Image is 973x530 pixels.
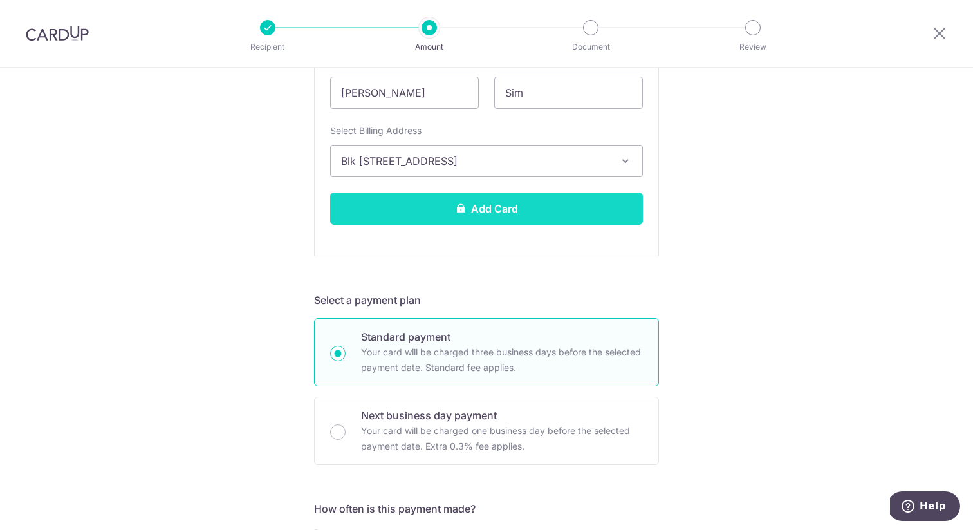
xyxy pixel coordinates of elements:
input: Cardholder Last Name [494,77,643,109]
p: Document [543,41,638,53]
p: Amount [382,41,477,53]
h5: Select a payment plan [314,292,659,308]
h5: How often is this payment made? [314,501,659,516]
label: Select Billing Address [330,124,422,137]
p: Recipient [220,41,315,53]
p: Next business day payment [361,408,643,423]
p: Your card will be charged one business day before the selected payment date. Extra 0.3% fee applies. [361,423,643,454]
button: Add Card [330,193,643,225]
span: Blk [STREET_ADDRESS] [341,153,609,169]
p: Your card will be charged three business days before the selected payment date. Standard fee appl... [361,345,643,375]
input: Cardholder First Name [330,77,479,109]
button: Blk [STREET_ADDRESS] [330,145,643,177]
iframe: Opens a widget where you can find more information [890,491,960,524]
p: Standard payment [361,329,643,345]
p: Review [705,41,801,53]
img: CardUp [26,26,89,41]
